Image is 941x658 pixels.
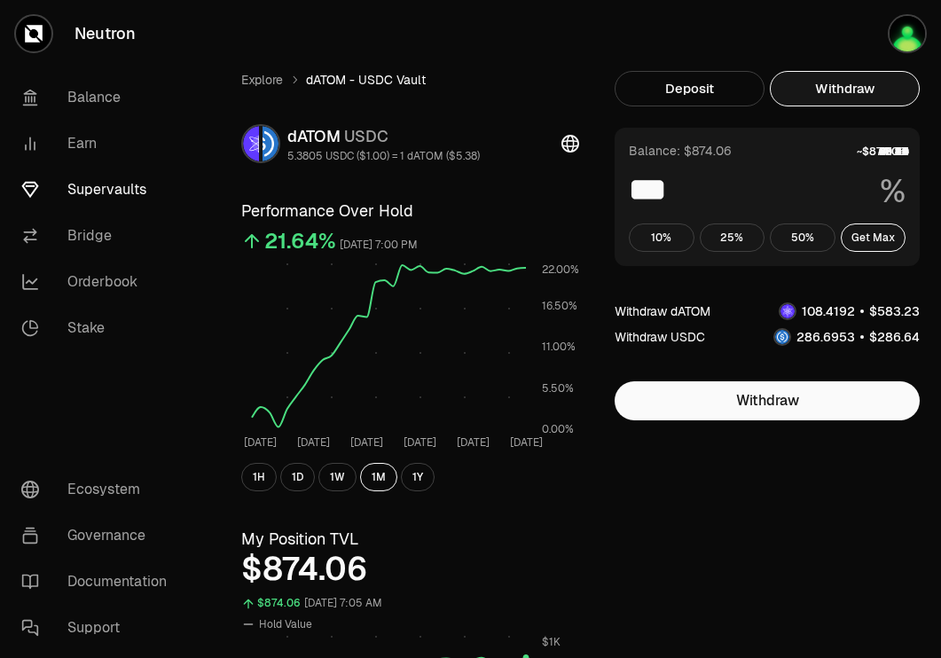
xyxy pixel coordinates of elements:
div: Withdraw dATOM [615,302,710,320]
button: Get Max [841,223,906,252]
a: Ecosystem [7,466,192,513]
div: Withdraw USDC [615,328,705,346]
div: $874.06 [241,552,579,587]
div: [DATE] 7:00 PM [340,235,418,255]
tspan: 16.50% [542,299,577,313]
img: Atom Staking [890,16,925,51]
div: 5.3805 USDC ($1.00) = 1 dATOM ($5.38) [287,149,480,163]
div: dATOM [287,124,480,149]
img: USDC Logo [775,330,789,344]
a: Supervaults [7,167,192,213]
span: dATOM - USDC Vault [306,71,426,89]
tspan: [DATE] [244,435,277,450]
h3: Performance Over Hold [241,199,579,223]
a: Earn [7,121,192,167]
img: dATOM Logo [780,304,795,318]
button: 10% [629,223,694,252]
tspan: 0.00% [542,422,574,436]
div: $874.06 [257,593,301,614]
tspan: [DATE] [404,435,436,450]
button: 1Y [401,463,435,491]
span: USDC [344,126,388,146]
button: 50% [770,223,835,252]
div: 21.64% [264,227,336,255]
tspan: 11.00% [542,340,576,354]
a: Support [7,605,192,651]
tspan: [DATE] [510,435,543,450]
div: [DATE] 7:05 AM [304,593,382,614]
a: Governance [7,513,192,559]
button: 1D [280,463,315,491]
tspan: [DATE] [457,435,490,450]
div: Balance: $874.06 [629,142,732,160]
a: Balance [7,74,192,121]
button: 25% [700,223,765,252]
span: Hold Value [259,617,312,631]
button: 1W [318,463,357,491]
img: dATOM Logo [243,126,259,161]
nav: breadcrumb [241,71,579,89]
span: % [880,174,906,209]
button: 1M [360,463,397,491]
tspan: [DATE] [297,435,330,450]
a: Orderbook [7,259,192,305]
img: USDC Logo [263,126,278,161]
tspan: 5.50% [542,381,574,396]
h3: My Position TVL [241,527,579,552]
button: 1H [241,463,277,491]
a: Explore [241,71,283,89]
tspan: $1K [542,635,561,649]
a: Bridge [7,213,192,259]
button: Withdraw [770,71,920,106]
tspan: 22.00% [542,262,579,277]
a: Documentation [7,559,192,605]
tspan: [DATE] [350,435,383,450]
button: Withdraw [615,381,920,420]
button: Deposit [615,71,765,106]
a: Stake [7,305,192,351]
